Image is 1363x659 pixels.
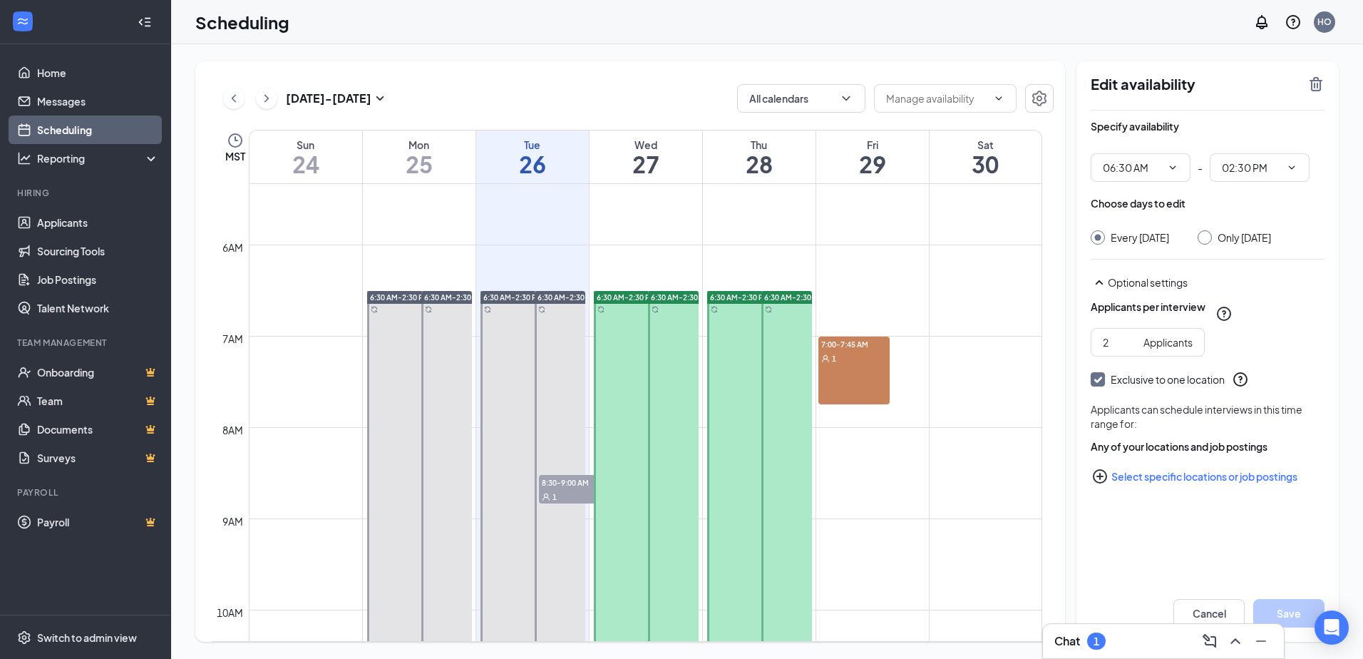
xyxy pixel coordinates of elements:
svg: Clock [227,132,244,149]
div: Fri [816,138,929,152]
div: 10am [214,605,246,620]
a: August 29, 2025 [816,131,929,183]
div: Choose days to edit [1091,196,1185,210]
div: Thu [703,138,816,152]
div: Applicants per interview [1091,300,1205,314]
svg: Sync [425,306,432,313]
div: Mon [363,138,475,152]
a: Sourcing Tools [37,237,159,265]
span: 6:30 AM-2:30 PM [651,292,710,302]
a: OnboardingCrown [37,358,159,387]
div: Switch to admin view [37,630,137,645]
span: 6:30 AM-2:30 PM [424,292,483,302]
a: Messages [37,87,159,116]
div: Sat [930,138,1042,152]
a: August 25, 2025 [363,131,475,183]
h3: Chat [1054,633,1080,649]
span: 1 [552,492,557,502]
svg: Analysis [17,151,31,165]
div: Team Management [17,337,156,349]
svg: SmallChevronDown [371,90,389,107]
div: Tue [476,138,589,152]
svg: ChevronDown [1167,162,1178,173]
svg: Sync [538,306,545,313]
span: 6:30 AM-2:30 PM [710,292,769,302]
div: Optional settings [1108,275,1325,290]
button: ChevronLeft [223,88,245,109]
div: 7am [220,331,246,347]
svg: Sync [765,306,772,313]
div: 8am [220,422,246,438]
svg: TrashOutline [1307,76,1325,93]
svg: SmallChevronUp [1091,274,1108,291]
svg: ChevronDown [839,91,853,106]
a: SurveysCrown [37,444,159,472]
svg: ChevronRight [259,90,274,107]
div: 6am [220,240,246,255]
div: Specify availability [1091,119,1179,133]
div: Any of your locations and job postings [1091,439,1325,454]
div: Applicants [1143,334,1193,350]
svg: User [542,493,550,501]
svg: ChevronLeft [227,90,241,107]
div: Reporting [37,151,160,165]
div: 1 [1094,635,1099,648]
div: - [1091,153,1325,182]
svg: Collapse [138,15,152,29]
svg: ChevronDown [1286,162,1297,173]
svg: PlusCircle [1091,468,1109,485]
span: MST [225,149,245,163]
a: TeamCrown [37,387,159,415]
svg: Notifications [1253,14,1270,31]
div: Wed [590,138,702,152]
button: Save [1253,599,1325,628]
svg: Sync [371,306,378,313]
div: Sun [250,138,362,152]
div: Optional settings [1091,274,1325,291]
h1: 24 [250,152,362,176]
h2: Edit availability [1091,76,1299,93]
button: ComposeMessage [1198,630,1221,653]
button: ChevronRight [256,88,277,109]
h1: 30 [930,152,1042,176]
div: Only [DATE] [1218,230,1271,245]
a: Job Postings [37,265,159,294]
svg: Minimize [1253,633,1270,650]
div: Hiring [17,187,156,199]
span: 6:30 AM-2:30 PM [370,292,429,302]
a: August 30, 2025 [930,131,1042,183]
svg: Settings [17,630,31,645]
svg: ComposeMessage [1201,633,1218,650]
svg: WorkstreamLogo [16,14,30,29]
a: August 26, 2025 [476,131,589,183]
button: Settings [1025,84,1054,113]
h1: Scheduling [195,10,289,34]
div: Payroll [17,486,156,499]
button: Select specific locations or job postingsPlusCircle [1091,462,1325,491]
div: 9am [220,514,246,529]
input: Manage availability [886,91,987,106]
button: Cancel [1173,599,1245,628]
svg: QuestionInfo [1232,371,1249,388]
button: All calendarsChevronDown [737,84,865,113]
svg: Settings [1031,90,1048,107]
svg: QuestionInfo [1215,305,1233,322]
svg: QuestionInfo [1285,14,1302,31]
button: Minimize [1250,630,1272,653]
span: 8:30-9:00 AM [539,475,610,489]
svg: Sync [711,306,718,313]
div: Applicants can schedule interviews in this time range for: [1091,402,1325,431]
svg: Sync [484,306,491,313]
span: 6:30 AM-2:30 PM [764,292,823,302]
h1: 25 [363,152,475,176]
div: Every [DATE] [1111,230,1169,245]
h1: 29 [816,152,929,176]
a: Scheduling [37,116,159,144]
svg: Sync [652,306,659,313]
a: Applicants [37,208,159,237]
span: 6:30 AM-2:30 PM [483,292,542,302]
a: Home [37,58,159,87]
svg: Sync [597,306,605,313]
svg: ChevronDown [993,93,1004,104]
